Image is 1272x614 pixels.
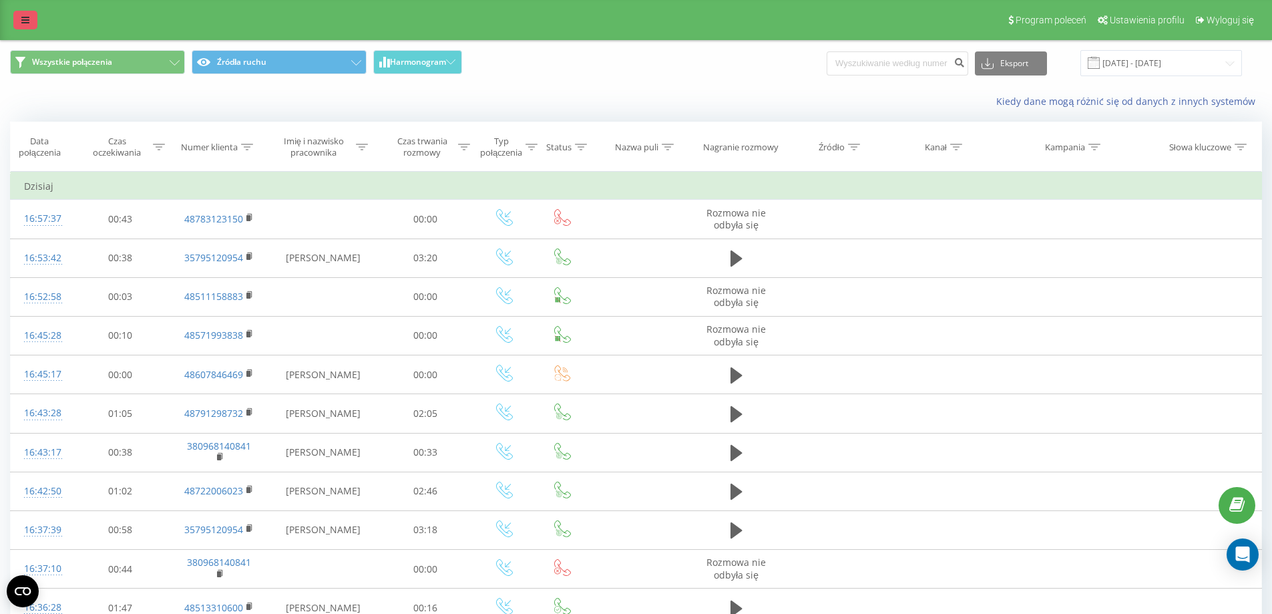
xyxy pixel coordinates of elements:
[1227,539,1259,571] div: Open Intercom Messenger
[72,433,169,472] td: 00:38
[72,472,169,510] td: 01:02
[274,136,353,158] div: Imię i nazwisko pracownika
[184,212,243,225] a: 48783123150
[269,394,377,433] td: [PERSON_NAME]
[706,323,766,347] span: Rozmowa nie odbyła się
[187,556,251,569] a: 380968140841
[184,329,243,341] a: 48571993838
[184,601,243,614] a: 48513310600
[703,142,779,153] div: Nagranie rozmowy
[24,361,59,388] div: 16:45:17
[819,142,845,153] div: Źródło
[72,550,169,589] td: 00:44
[24,556,59,582] div: 16:37:10
[184,407,243,420] a: 48791298732
[24,206,59,232] div: 16:57:37
[32,57,112,67] span: Wszystkie połączenia
[72,316,169,355] td: 00:10
[373,50,462,74] button: Harmonogram
[269,239,377,277] td: [PERSON_NAME]
[269,355,377,394] td: [PERSON_NAME]
[24,323,59,349] div: 16:45:28
[72,394,169,433] td: 01:05
[377,316,474,355] td: 00:00
[269,433,377,472] td: [PERSON_NAME]
[72,200,169,239] td: 00:43
[72,277,169,316] td: 00:03
[706,206,766,231] span: Rozmowa nie odbyła się
[184,484,243,497] a: 48722006023
[24,400,59,426] div: 16:43:28
[72,239,169,277] td: 00:38
[184,368,243,381] a: 48607846469
[24,440,59,466] div: 16:43:17
[7,575,39,607] button: Open CMP widget
[480,136,522,158] div: Typ połączenia
[377,277,474,316] td: 00:00
[377,239,474,277] td: 03:20
[377,472,474,510] td: 02:46
[187,440,251,452] a: 380968140841
[377,355,474,394] td: 00:00
[184,251,243,264] a: 35795120954
[84,136,150,158] div: Czas oczekiwania
[24,517,59,543] div: 16:37:39
[1207,15,1254,25] span: Wyloguj się
[10,50,185,74] button: Wszystkie połączenia
[24,478,59,504] div: 16:42:50
[706,556,766,581] span: Rozmowa nie odbyła się
[377,433,474,472] td: 00:33
[1016,15,1086,25] span: Program poleceń
[1169,142,1231,153] div: Słowa kluczowe
[1045,142,1085,153] div: Kampania
[11,136,69,158] div: Data połączenia
[269,472,377,510] td: [PERSON_NAME]
[24,245,59,271] div: 16:53:42
[827,51,968,75] input: Wyszukiwanie według numeru
[192,50,367,74] button: Źródła ruchu
[181,142,238,153] div: Numer klienta
[615,142,658,153] div: Nazwa puli
[269,510,377,549] td: [PERSON_NAME]
[390,57,446,67] span: Harmonogram
[377,550,474,589] td: 00:00
[11,173,1262,200] td: Dzisiaj
[1110,15,1185,25] span: Ustawienia profilu
[925,142,947,153] div: Kanał
[389,136,455,158] div: Czas trwania rozmowy
[377,200,474,239] td: 00:00
[706,284,766,309] span: Rozmowa nie odbyła się
[377,394,474,433] td: 02:05
[184,523,243,536] a: 35795120954
[546,142,572,153] div: Status
[996,95,1262,108] a: Kiedy dane mogą różnić się od danych z innych systemów
[72,355,169,394] td: 00:00
[975,51,1047,75] button: Eksport
[24,284,59,310] div: 16:52:58
[377,510,474,549] td: 03:18
[184,290,243,303] a: 48511158883
[72,510,169,549] td: 00:58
